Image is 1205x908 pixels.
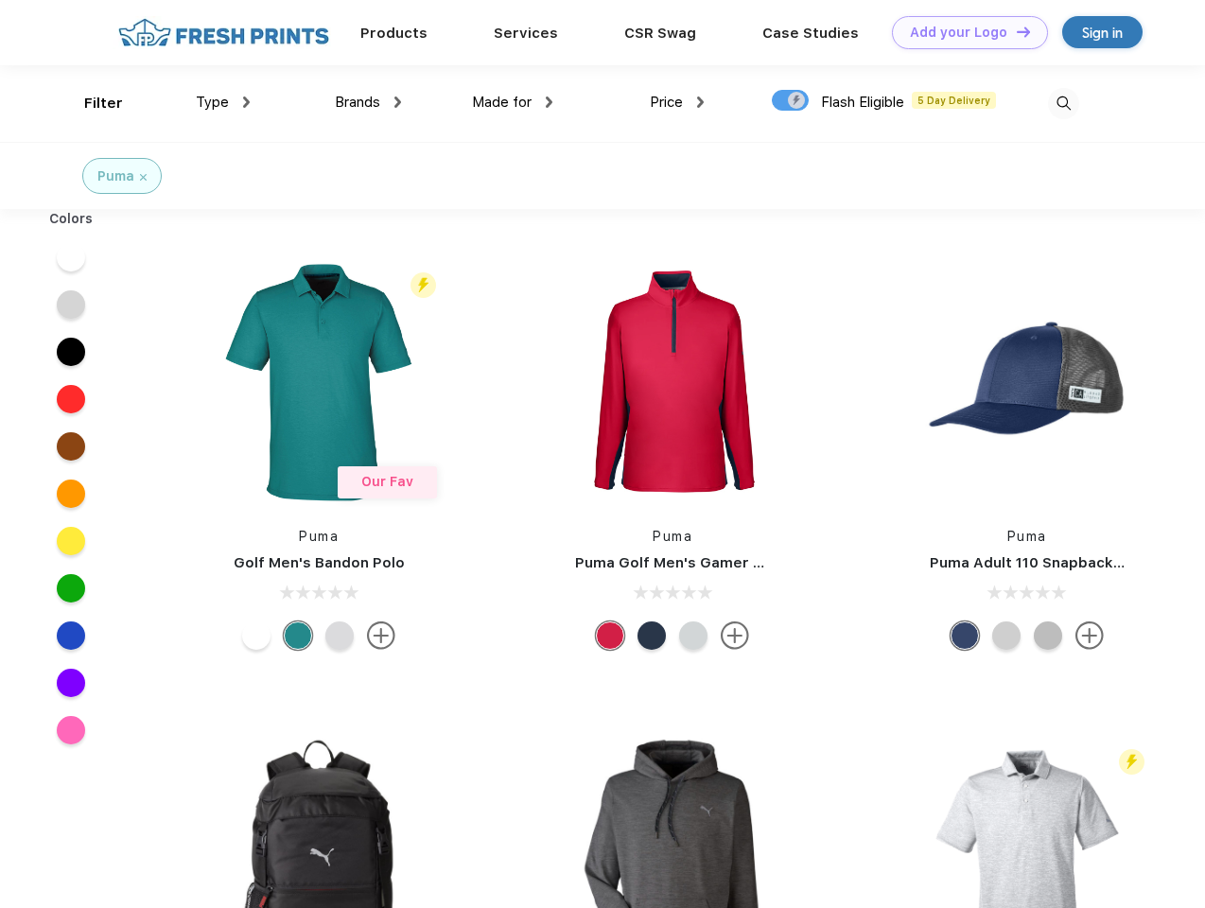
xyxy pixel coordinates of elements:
[547,256,798,508] img: func=resize&h=266
[624,25,696,42] a: CSR Swag
[242,621,271,650] div: Bright White
[1075,621,1104,650] img: more.svg
[196,94,229,111] span: Type
[679,621,707,650] div: High Rise
[234,554,405,571] a: Golf Men's Bandon Polo
[284,621,312,650] div: Green Lagoon
[697,96,704,108] img: dropdown.png
[494,25,558,42] a: Services
[140,174,147,181] img: filter_cancel.svg
[951,621,979,650] div: Peacoat with Qut Shd
[335,94,380,111] span: Brands
[394,96,401,108] img: dropdown.png
[113,16,335,49] img: fo%20logo%202.webp
[901,256,1153,508] img: func=resize&h=266
[650,94,683,111] span: Price
[992,621,1021,650] div: Quarry Brt Whit
[472,94,532,111] span: Made for
[243,96,250,108] img: dropdown.png
[35,209,108,229] div: Colors
[410,272,436,298] img: flash_active_toggle.svg
[84,93,123,114] div: Filter
[912,92,996,109] span: 5 Day Delivery
[637,621,666,650] div: Navy Blazer
[653,529,692,544] a: Puma
[367,621,395,650] img: more.svg
[1119,749,1144,775] img: flash_active_toggle.svg
[1082,22,1123,44] div: Sign in
[546,96,552,108] img: dropdown.png
[1017,26,1030,37] img: DT
[325,621,354,650] div: High Rise
[1007,529,1047,544] a: Puma
[596,621,624,650] div: Ski Patrol
[575,554,874,571] a: Puma Golf Men's Gamer Golf Quarter-Zip
[193,256,445,508] img: func=resize&h=266
[721,621,749,650] img: more.svg
[1034,621,1062,650] div: Quarry with Brt Whit
[1062,16,1143,48] a: Sign in
[1048,88,1079,119] img: desktop_search.svg
[821,94,904,111] span: Flash Eligible
[360,25,428,42] a: Products
[910,25,1007,41] div: Add your Logo
[361,474,413,489] span: Our Fav
[299,529,339,544] a: Puma
[97,166,134,186] div: Puma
